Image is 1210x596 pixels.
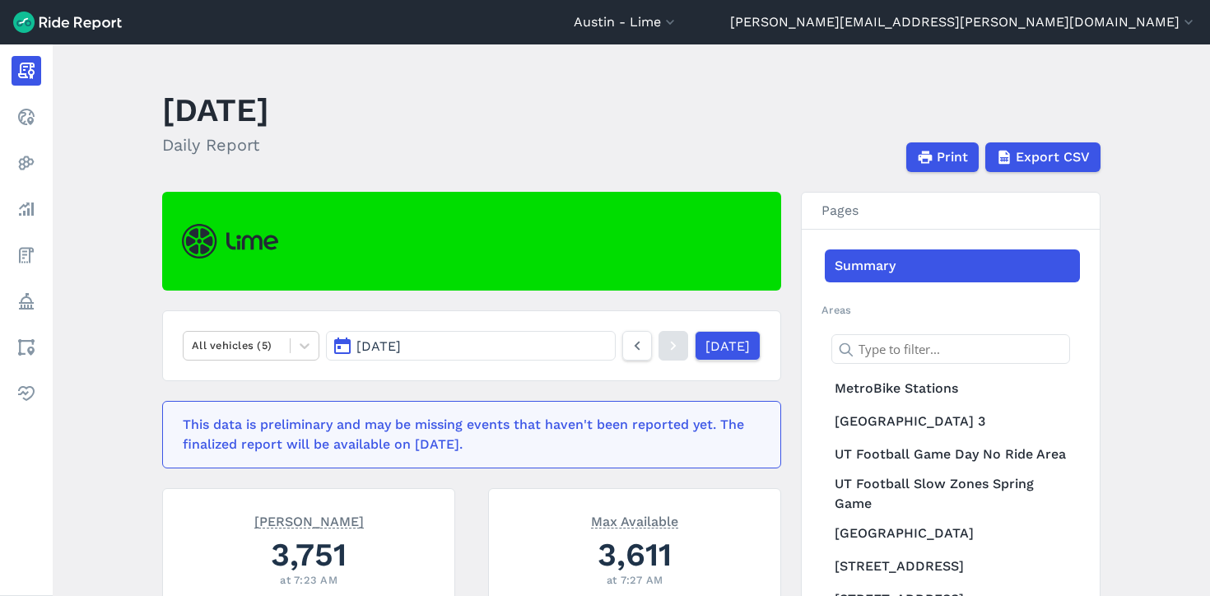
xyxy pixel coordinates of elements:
[12,194,41,224] a: Analyze
[162,87,269,133] h1: [DATE]
[985,142,1101,172] button: Export CSV
[906,142,979,172] button: Print
[591,512,678,528] span: Max Available
[937,147,968,167] span: Print
[825,372,1080,405] a: MetroBike Stations
[825,517,1080,550] a: [GEOGRAPHIC_DATA]
[162,133,269,157] h2: Daily Report
[12,56,41,86] a: Report
[574,12,678,32] button: Austin - Lime
[825,249,1080,282] a: Summary
[12,333,41,362] a: Areas
[182,224,278,258] img: Lime
[183,572,435,588] div: at 7:23 AM
[730,12,1197,32] button: [PERSON_NAME][EMAIL_ADDRESS][PERSON_NAME][DOMAIN_NAME]
[326,331,616,361] button: [DATE]
[183,415,751,454] div: This data is preliminary and may be missing events that haven't been reported yet. The finalized ...
[821,302,1080,318] h2: Areas
[356,338,401,354] span: [DATE]
[509,532,761,577] div: 3,611
[12,240,41,270] a: Fees
[509,572,761,588] div: at 7:27 AM
[825,550,1080,583] a: [STREET_ADDRESS]
[825,438,1080,471] a: UT Football Game Day No Ride Area
[1016,147,1090,167] span: Export CSV
[254,512,364,528] span: [PERSON_NAME]
[183,532,435,577] div: 3,751
[12,148,41,178] a: Heatmaps
[695,331,761,361] a: [DATE]
[825,405,1080,438] a: [GEOGRAPHIC_DATA] 3
[802,193,1100,230] h3: Pages
[825,471,1080,517] a: UT Football Slow Zones Spring Game
[12,379,41,408] a: Health
[12,286,41,316] a: Policy
[13,12,122,33] img: Ride Report
[831,334,1070,364] input: Type to filter...
[12,102,41,132] a: Realtime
